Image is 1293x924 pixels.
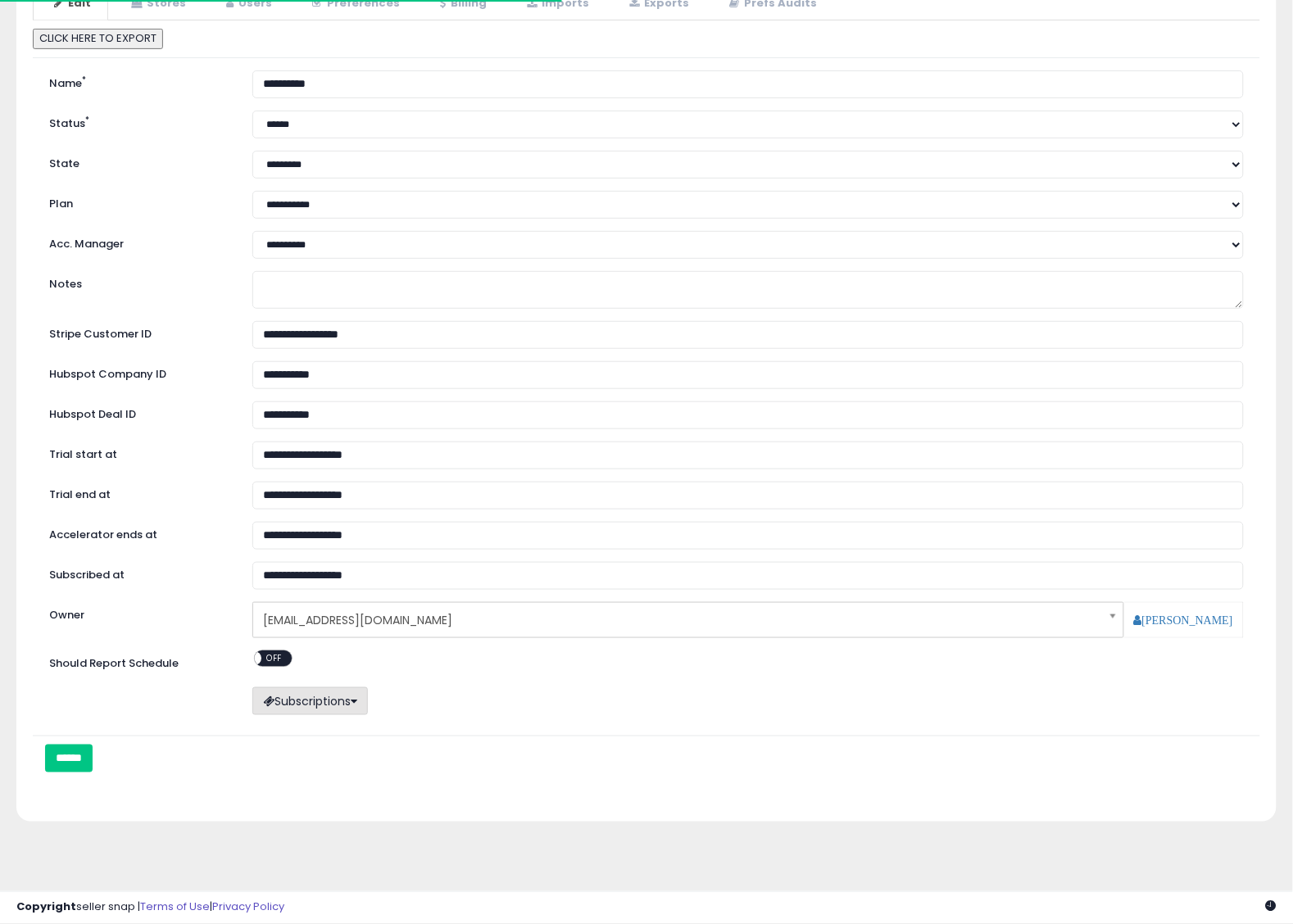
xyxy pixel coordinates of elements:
[37,70,240,92] label: Name
[263,606,1092,634] span: [EMAIL_ADDRESS][DOMAIN_NAME]
[212,899,284,915] a: Privacy Policy
[37,231,240,252] label: Acc. Manager
[37,361,240,383] label: Hubspot Company ID
[37,151,240,172] label: State
[33,29,163,49] button: CLICK HERE TO EXPORT
[16,900,284,916] div: seller snap | |
[1134,614,1233,626] a: [PERSON_NAME]
[140,899,210,915] a: Terms of Use
[37,401,240,423] label: Hubspot Deal ID
[37,111,240,132] label: Status
[49,656,179,672] label: Should Report Schedule
[37,271,240,292] label: Notes
[37,321,240,342] label: Stripe Customer ID
[37,522,240,543] label: Accelerator ends at
[37,482,240,503] label: Trial end at
[37,442,240,463] label: Trial start at
[49,608,84,623] label: Owner
[37,191,240,212] label: Plan
[16,899,76,915] strong: Copyright
[261,651,288,665] span: OFF
[37,562,240,583] label: Subscribed at
[252,687,368,715] button: Subscriptions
